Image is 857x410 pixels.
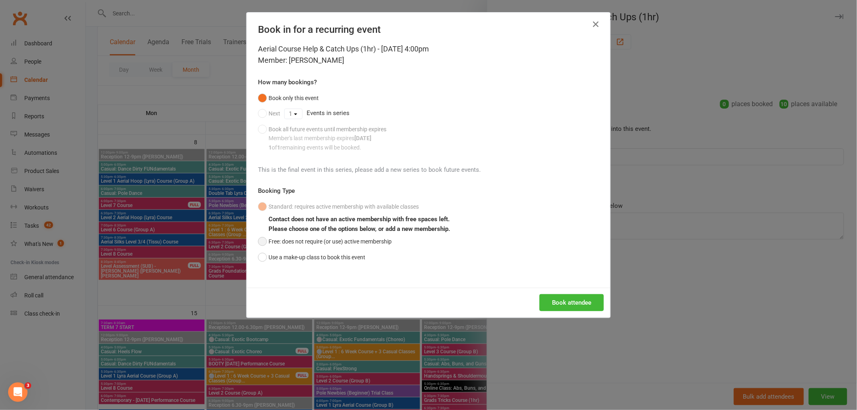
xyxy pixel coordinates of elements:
[8,382,28,402] iframe: Intercom live chat
[258,106,599,121] div: Events in series
[258,24,599,35] h4: Book in for a recurring event
[269,225,450,233] b: Please choose one of the options below, or add a new membership.
[269,216,450,223] b: Contact does not have an active membership with free spaces left.
[539,294,604,311] button: Book attendee
[258,43,599,66] div: Aerial Course Help & Catch Ups (1hr) - [DATE] 4:00pm Member: [PERSON_NAME]
[258,250,365,265] button: Use a make-up class to book this event
[589,18,602,31] button: Close
[258,90,319,106] button: Book only this event
[258,77,317,87] label: How many bookings?
[258,234,392,249] button: Free: does not require (or use) active membership
[25,382,31,389] span: 3
[258,155,599,175] div: This is the final event in this series, please add a new series to book future events.
[258,186,295,196] label: Booking Type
